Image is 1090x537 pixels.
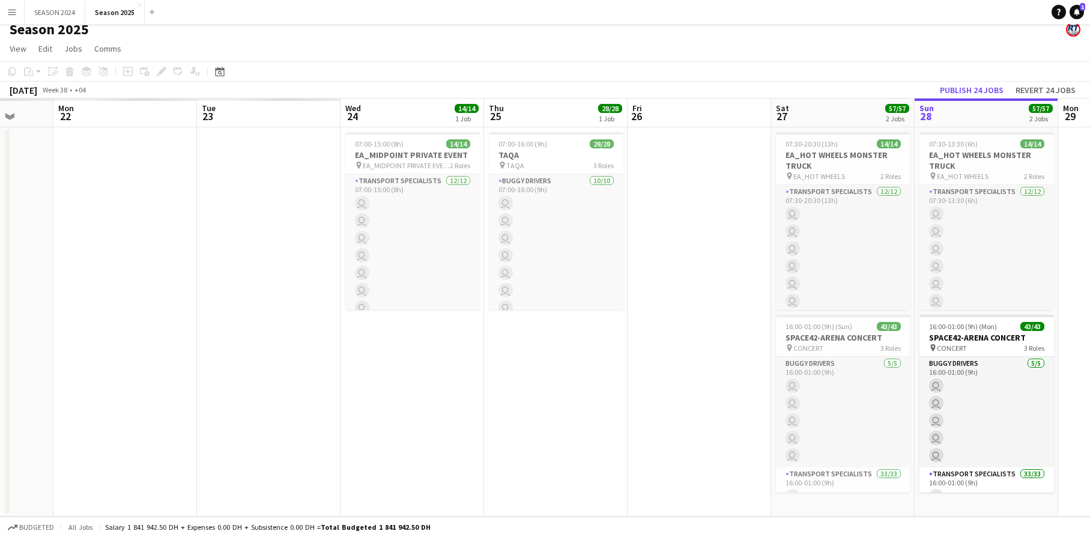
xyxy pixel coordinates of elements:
[880,172,901,181] span: 2 Roles
[918,109,934,123] span: 28
[935,82,1008,98] button: Publish 24 jobs
[487,109,504,123] span: 25
[56,109,74,123] span: 22
[919,132,1054,310] app-job-card: 07:30-13:30 (6h)14/14EA_HOT WHEELS MONSTER TRUCK EA_HOT WHEELS2 RolesTransport Specialists12/1207...
[94,43,121,54] span: Comms
[321,523,431,532] span: Total Budgeted 1 841 942.50 DH
[919,185,1054,417] app-card-role: Transport Specialists12/1207:30-13:30 (6h)
[40,85,70,94] span: Week 38
[1020,139,1044,148] span: 14/14
[599,114,622,123] div: 1 Job
[919,103,934,114] span: Sun
[793,172,845,181] span: EA_HOT WHEELS
[877,322,901,331] span: 43/43
[1080,3,1085,11] span: 1
[345,174,480,407] app-card-role: Transport Specialists12/1207:00-15:00 (8h)
[919,315,1054,493] app-job-card: 16:00-01:00 (9h) (Mon)43/43SPACE42-ARENA CONCERT CONCERT3 RolesBUGGY DRIVERS5/516:00-01:00 (9h) T...
[776,103,789,114] span: Sat
[1024,344,1044,353] span: 3 Roles
[345,150,480,160] h3: EA_MIDPOINT PRIVATE EVENT
[1024,172,1044,181] span: 2 Roles
[793,344,823,353] span: CONCERT
[632,103,642,114] span: Fri
[786,139,838,148] span: 07:30-20:30 (13h)
[489,132,623,310] app-job-card: 07:00-16:00 (9h)28/28TAQA TAQA3 RolesBUGGY DRIVERS10/1007:00-16:00 (9h)
[886,114,909,123] div: 2 Jobs
[10,84,37,96] div: [DATE]
[345,132,480,310] app-job-card: 07:00-15:00 (8h)14/14EA_MIDPOINT PRIVATE EVENT EA_MIDPOINT PRIVATE EVENT2 RolesTransport Speciali...
[929,322,997,331] span: 16:00-01:00 (9h) (Mon)
[38,43,52,54] span: Edit
[590,139,614,148] span: 28/28
[776,332,910,343] h3: SPACE42-ARENA CONCERT
[919,332,1054,343] h3: SPACE42-ARENA CONCERT
[59,41,87,56] a: Jobs
[1066,22,1080,37] app-user-avatar: ROAD TRANSIT
[776,315,910,493] app-job-card: 16:00-01:00 (9h) (Sun)43/43SPACE42-ARENA CONCERT CONCERT3 RolesBUGGY DRIVERS5/516:00-01:00 (9h) T...
[355,139,404,148] span: 07:00-15:00 (8h)
[450,161,470,170] span: 2 Roles
[363,161,450,170] span: EA_MIDPOINT PRIVATE EVENT
[877,139,901,148] span: 14/14
[34,41,57,56] a: Edit
[880,344,901,353] span: 3 Roles
[202,103,216,114] span: Tue
[919,357,1054,467] app-card-role: BUGGY DRIVERS5/516:00-01:00 (9h)
[1061,109,1079,123] span: 29
[200,109,216,123] span: 23
[498,139,547,148] span: 07:00-16:00 (9h)
[5,41,31,56] a: View
[1070,5,1084,19] a: 1
[1029,104,1053,113] span: 57/57
[455,104,479,113] span: 14/14
[593,161,614,170] span: 3 Roles
[1029,114,1052,123] div: 2 Jobs
[776,132,910,310] app-job-card: 07:30-20:30 (13h)14/14EA_HOT WHEELS MONSTER TRUCK EA_HOT WHEELS2 RolesTransport Specialists12/120...
[344,109,361,123] span: 24
[85,1,145,24] button: Season 2025
[25,1,85,24] button: SEASON 2024
[489,150,623,160] h3: TAQA
[776,357,910,467] app-card-role: BUGGY DRIVERS5/516:00-01:00 (9h)
[598,104,622,113] span: 28/28
[1011,82,1080,98] button: Revert 24 jobs
[74,85,86,94] div: +04
[345,103,361,114] span: Wed
[786,322,852,331] span: 16:00-01:00 (9h) (Sun)
[489,174,623,372] app-card-role: BUGGY DRIVERS10/1007:00-16:00 (9h)
[89,41,126,56] a: Comms
[1020,322,1044,331] span: 43/43
[937,344,967,353] span: CONCERT
[10,43,26,54] span: View
[919,150,1054,171] h3: EA_HOT WHEELS MONSTER TRUCK
[885,104,909,113] span: 57/57
[506,161,524,170] span: TAQA
[64,43,82,54] span: Jobs
[929,139,978,148] span: 07:30-13:30 (6h)
[631,109,642,123] span: 26
[776,185,910,417] app-card-role: Transport Specialists12/1207:30-20:30 (13h)
[455,114,478,123] div: 1 Job
[776,150,910,171] h3: EA_HOT WHEELS MONSTER TRUCK
[937,172,989,181] span: EA_HOT WHEELS
[105,523,431,532] div: Salary 1 841 942.50 DH + Expenses 0.00 DH + Subsistence 0.00 DH =
[489,103,504,114] span: Thu
[10,20,89,38] h1: Season 2025
[774,109,789,123] span: 27
[19,523,54,532] span: Budgeted
[66,523,95,532] span: All jobs
[446,139,470,148] span: 14/14
[1063,103,1079,114] span: Mon
[6,521,56,534] button: Budgeted
[58,103,74,114] span: Mon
